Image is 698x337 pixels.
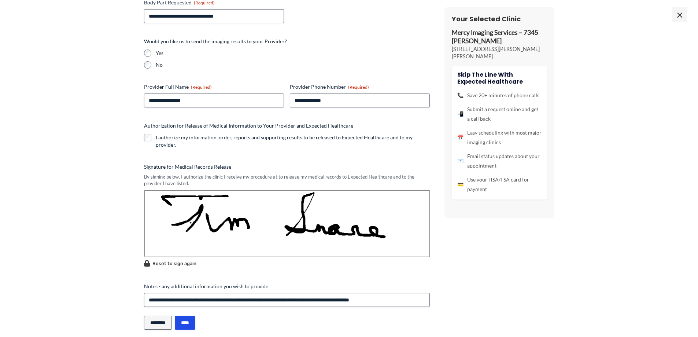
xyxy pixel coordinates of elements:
[457,91,542,100] li: Save 20+ minutes of phone calls
[457,180,464,189] span: 💳
[348,84,369,90] span: (Required)
[144,173,430,187] div: By signing below, I authorize the clinic I receive my procedure at to release my medical records ...
[457,128,542,147] li: Easy scheduling with most major imaging clinics
[290,83,430,91] label: Provider Phone Number
[452,45,547,60] p: [STREET_ADDRESS][PERSON_NAME][PERSON_NAME]
[672,7,687,22] span: ×
[457,151,542,171] li: Email status updates about your appointment
[156,134,430,149] label: I authorize my information, order, reports and supporting results to be released to Expected Heal...
[144,122,353,129] legend: Authorization for Release of Medical Information to Your Provider and Expected Healthcare
[144,190,430,257] img: Signature Image
[144,163,430,171] label: Signature for Medical Records Release
[457,156,464,166] span: 📧
[457,91,464,100] span: 📞
[144,38,287,45] legend: Would you like us to send the imaging results to your Provider?
[457,109,464,119] span: 📲
[457,133,464,142] span: 📅
[457,71,542,85] h4: Skip the line with Expected Healthcare
[144,83,284,91] label: Provider Full Name
[452,29,547,45] p: Mercy Imaging Services – 7345 [PERSON_NAME]
[191,84,212,90] span: (Required)
[156,61,430,69] label: No
[144,283,430,290] label: Notes - any additional information you wish to provide
[144,259,196,268] button: Reset to sign again
[457,105,542,124] li: Submit a request online and get a call back
[457,175,542,194] li: Use your HSA/FSA card for payment
[452,15,547,23] h3: Your Selected Clinic
[156,50,430,57] label: Yes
